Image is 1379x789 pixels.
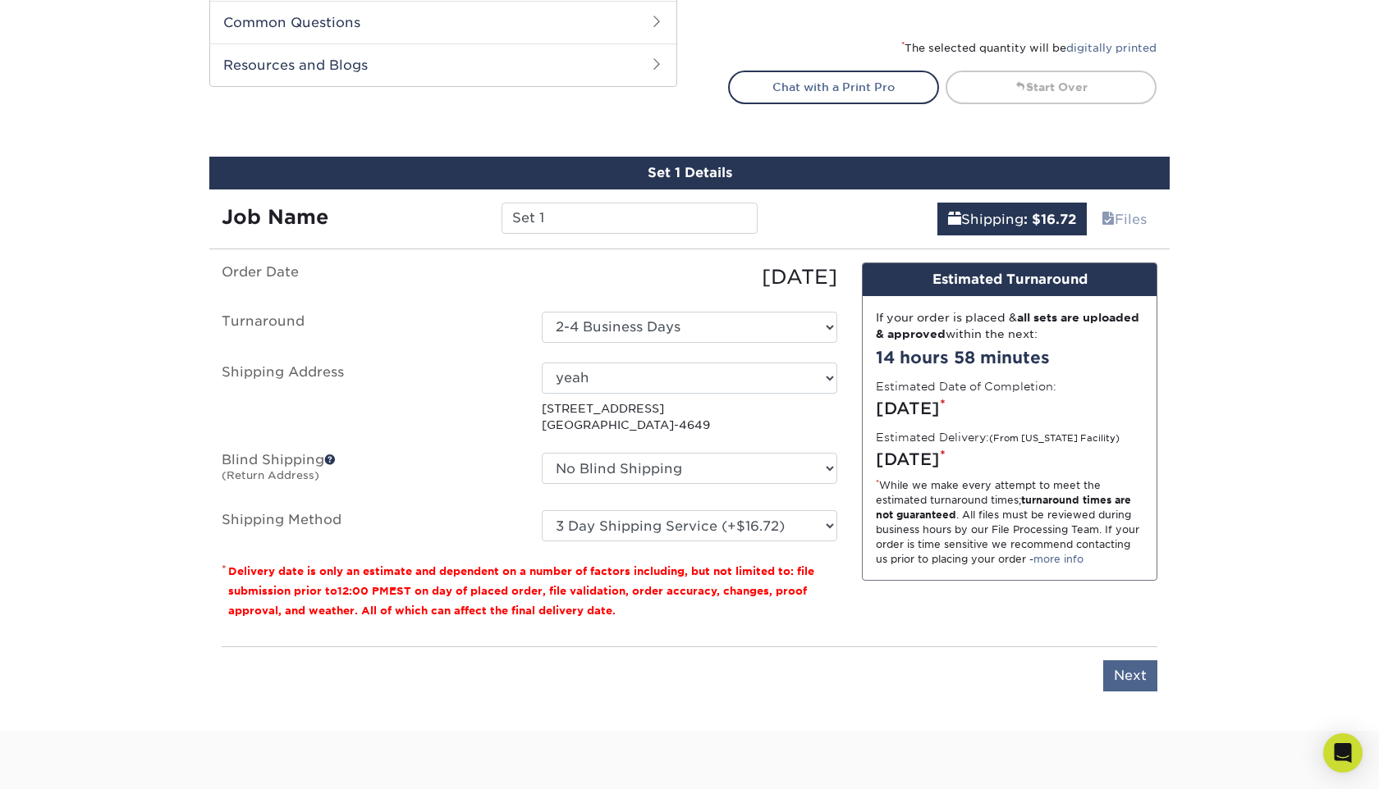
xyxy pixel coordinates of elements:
h2: Resources and Blogs [210,43,676,86]
div: [DATE] [876,396,1143,421]
div: 14 hours 58 minutes [876,345,1143,370]
div: Set 1 Details [209,157,1170,189]
div: [DATE] [529,262,850,292]
a: more info [1033,553,1083,565]
small: Delivery date is only an estimate and dependent on a number of factors including, but not limited... [228,565,814,617]
input: Next [1103,660,1157,691]
label: Blind Shipping [209,453,529,490]
input: Enter a job name [502,203,757,234]
small: The selected quantity will be [901,42,1157,54]
label: Turnaround [209,312,529,343]
a: Files [1091,203,1157,235]
a: Start Over [946,71,1157,103]
label: Shipping Method [209,510,529,541]
small: (Return Address) [222,469,319,481]
a: digitally printed [1066,42,1157,54]
strong: Job Name [222,205,328,229]
label: Estimated Delivery: [876,429,1120,445]
a: Shipping: $16.72 [937,203,1087,235]
h2: Common Questions [210,1,676,43]
div: [DATE] [876,447,1143,472]
div: Open Intercom Messenger [1323,733,1363,773]
a: Chat with a Print Pro [728,71,939,103]
span: 12:00 PM [337,585,389,597]
div: While we make every attempt to meet the estimated turnaround times; . All files must be reviewed ... [876,478,1143,567]
small: (From [US_STATE] Facility) [989,433,1120,444]
p: [STREET_ADDRESS] [GEOGRAPHIC_DATA]-4649 [542,400,837,434]
b: : $16.72 [1024,212,1076,227]
label: Estimated Date of Completion: [876,378,1056,394]
span: shipping [948,212,961,227]
div: If your order is placed & within the next: [876,309,1143,343]
label: Order Date [209,262,529,292]
iframe: Google Customer Reviews [4,739,140,783]
label: Shipping Address [209,363,529,434]
div: Estimated Turnaround [863,263,1157,296]
span: files [1102,212,1115,227]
